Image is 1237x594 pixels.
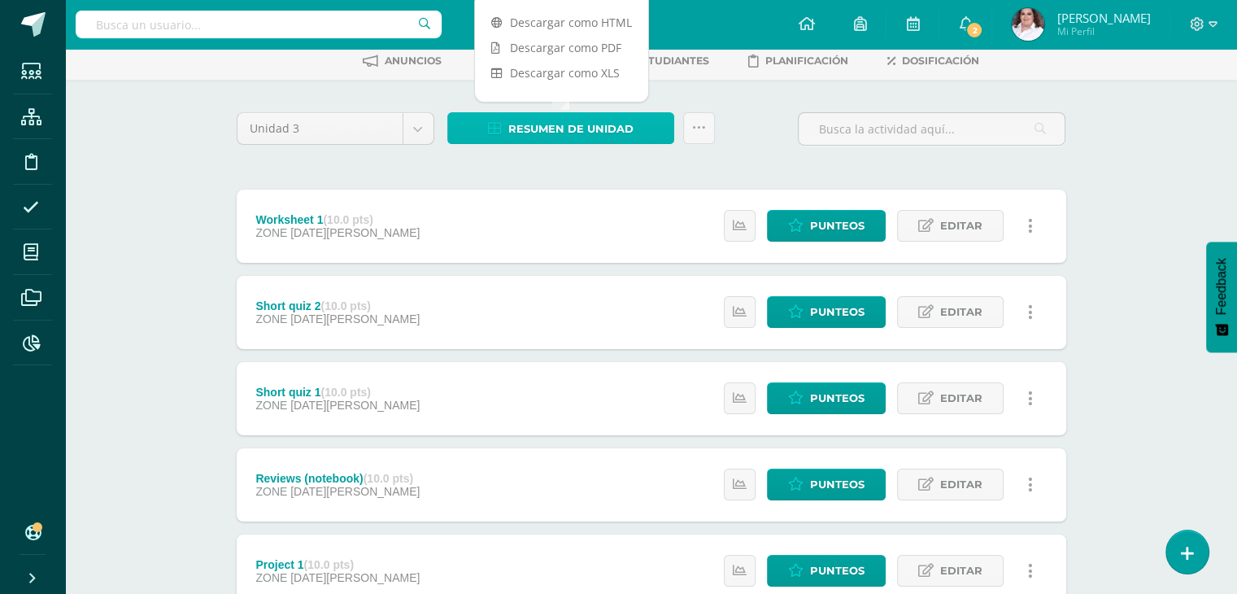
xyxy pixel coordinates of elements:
[810,211,865,241] span: Punteos
[810,297,865,327] span: Punteos
[810,383,865,413] span: Punteos
[612,48,709,74] a: Estudiantes
[475,60,648,85] a: Descargar como XLS
[767,382,886,414] a: Punteos
[940,470,982,500] span: Editar
[767,469,886,500] a: Punteos
[321,299,371,312] strong: (10.0 pts)
[290,485,420,498] span: [DATE][PERSON_NAME]
[748,48,848,74] a: Planificación
[255,386,420,399] div: Short quiz 1
[475,10,648,35] a: Descargar como HTML
[255,485,287,498] span: ZONE
[364,472,413,485] strong: (10.0 pts)
[767,555,886,587] a: Punteos
[810,556,865,586] span: Punteos
[767,296,886,328] a: Punteos
[940,383,982,413] span: Editar
[385,55,442,67] span: Anuncios
[940,556,982,586] span: Editar
[940,211,982,241] span: Editar
[635,55,709,67] span: Estudiantes
[323,213,372,226] strong: (10.0 pts)
[1214,258,1229,315] span: Feedback
[765,55,848,67] span: Planificación
[255,213,420,226] div: Worksheet 1
[290,312,420,325] span: [DATE][PERSON_NAME]
[290,226,420,239] span: [DATE][PERSON_NAME]
[1206,242,1237,352] button: Feedback - Mostrar encuesta
[255,472,420,485] div: Reviews (notebook)
[767,210,886,242] a: Punteos
[940,297,982,327] span: Editar
[508,114,634,144] span: Resumen de unidad
[237,113,433,144] a: Unidad 3
[363,48,442,74] a: Anuncios
[304,558,354,571] strong: (10.0 pts)
[1012,8,1044,41] img: 90ff07e7ad6dea4cda93a247b25c642c.png
[799,113,1065,145] input: Busca la actividad aquí...
[250,113,390,144] span: Unidad 3
[76,11,442,38] input: Busca un usuario...
[1056,10,1150,26] span: [PERSON_NAME]
[321,386,371,399] strong: (10.0 pts)
[290,571,420,584] span: [DATE][PERSON_NAME]
[1056,24,1150,38] span: Mi Perfil
[255,312,287,325] span: ZONE
[255,226,287,239] span: ZONE
[255,558,420,571] div: Project 1
[887,48,979,74] a: Dosificación
[475,35,648,60] a: Descargar como PDF
[810,470,865,500] span: Punteos
[447,112,674,144] a: Resumen de unidad
[965,21,983,39] span: 2
[255,399,287,412] span: ZONE
[255,299,420,312] div: Short quiz 2
[902,55,979,67] span: Dosificación
[290,399,420,412] span: [DATE][PERSON_NAME]
[255,571,287,584] span: ZONE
